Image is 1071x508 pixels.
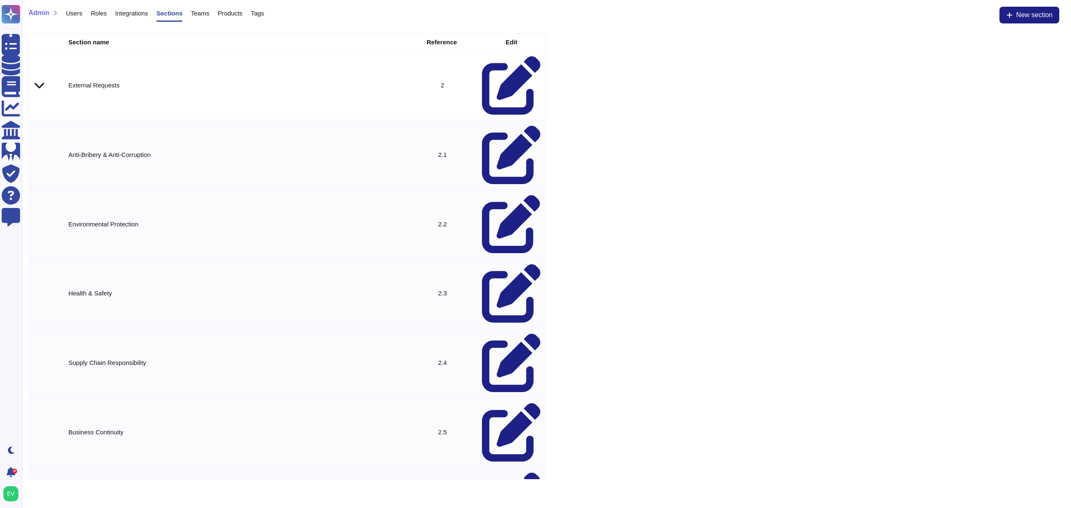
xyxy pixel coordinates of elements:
[477,34,546,50] th: Edit
[63,120,408,189] td: Anti-Bribery & Anti-Corruption
[422,328,464,397] td: 2.4
[63,328,408,397] td: Supply Chain Responsibility
[422,190,464,259] td: 2.2
[422,398,464,467] td: 2.5
[63,190,408,259] td: Environmental Protection
[422,259,464,328] td: 2.3
[63,51,408,120] td: External Requests
[422,120,464,189] td: 2.1
[1016,12,1053,18] span: New section
[3,486,18,501] img: user
[63,34,408,50] th: Section name
[63,259,408,328] td: Health & Safety
[191,10,209,16] span: Teams
[251,10,264,16] span: Tags
[422,51,464,120] td: 2
[218,10,242,16] span: Products
[12,469,17,474] div: 9+
[63,398,408,467] td: Business Continuity
[156,10,183,16] span: Sections
[427,39,457,45] div: Reference
[28,10,49,16] span: Admin
[115,10,148,16] span: Integrations
[66,10,82,16] span: Users
[2,485,24,503] button: user
[91,10,107,16] span: Roles
[999,7,1059,23] button: New section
